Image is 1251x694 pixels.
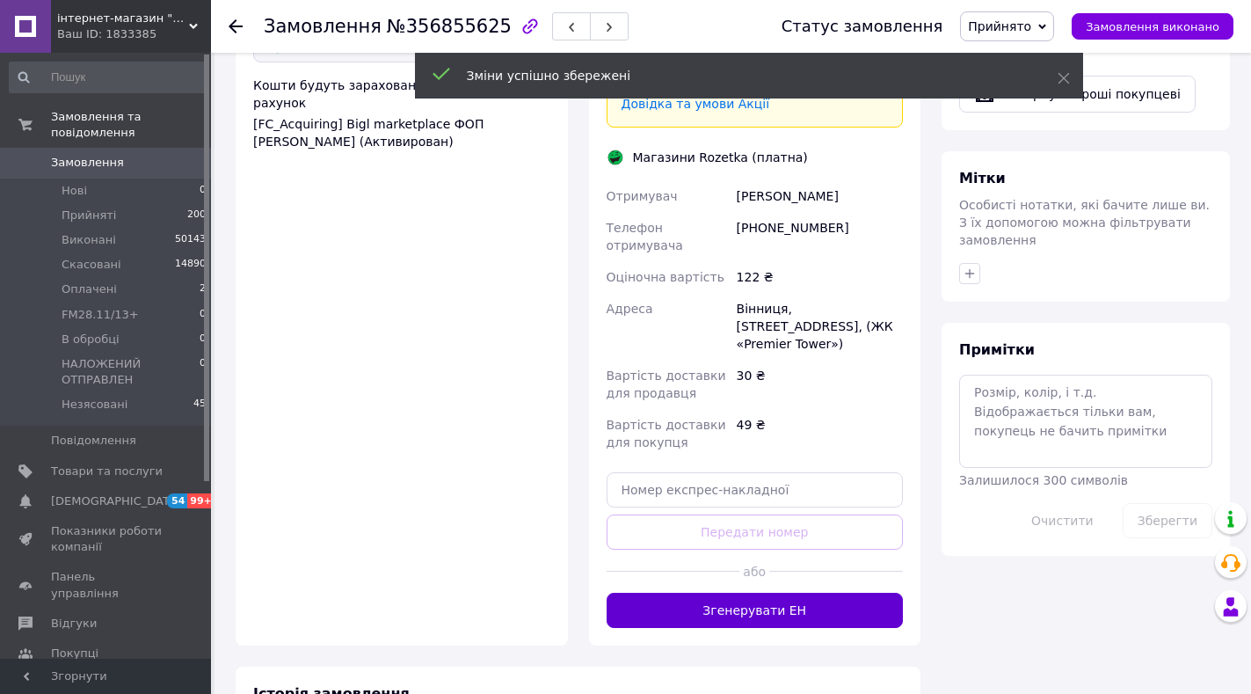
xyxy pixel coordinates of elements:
[51,569,163,601] span: Панель управління
[959,473,1128,487] span: Залишилося 300 символів
[733,360,906,409] div: 30 ₴
[1072,13,1233,40] button: Замовлення виконано
[607,418,726,449] span: Вартість доставки для покупця
[607,369,726,400] span: Вартість доставки для продавця
[187,208,206,223] span: 200
[733,212,906,261] div: [PHONE_NUMBER]
[959,170,1006,186] span: Мітки
[57,11,189,26] span: інтернет-магазин "STARDIM"
[62,356,200,388] span: НАЛОЖЕНИЙ ОТПРАВЛЕН
[622,97,770,111] a: Довідка та умови Акції
[62,257,121,273] span: Скасовані
[167,493,187,508] span: 54
[629,149,812,166] div: Магазини Rozetka (платна)
[62,183,87,199] span: Нові
[733,180,906,212] div: [PERSON_NAME]
[62,208,116,223] span: Прийняті
[607,270,724,284] span: Оціночна вартість
[733,293,906,360] div: Вінниця, [STREET_ADDRESS], (ЖК «Premier Tower»)
[51,155,124,171] span: Замовлення
[175,232,206,248] span: 50143
[229,18,243,35] div: Повернутися назад
[51,493,181,509] span: [DEMOGRAPHIC_DATA]
[607,593,904,628] button: Згенерувати ЕН
[200,281,206,297] span: 2
[959,198,1210,247] span: Особисті нотатки, які бачите лише ви. З їх допомогою можна фільтрувати замовлення
[264,16,382,37] span: Замовлення
[62,281,117,297] span: Оплачені
[733,261,906,293] div: 122 ₴
[62,397,127,413] span: Незясовані
[782,18,943,35] div: Статус замовлення
[1086,20,1219,33] span: Замовлення виконано
[739,563,769,581] span: або
[51,433,136,449] span: Повідомлення
[51,616,97,632] span: Відгуки
[200,356,206,388] span: 0
[253,77,550,150] div: Кошти будуть зараховані на розрахунковий рахунок
[57,26,211,42] div: Ваш ID: 1833385
[9,62,207,93] input: Пошук
[200,183,206,199] span: 0
[175,257,206,273] span: 14890
[51,646,98,661] span: Покупці
[607,472,904,508] input: Номер експрес-накладної
[959,341,1035,358] span: Примітки
[200,332,206,347] span: 0
[387,16,512,37] span: №356855625
[193,397,206,413] span: 45
[968,19,1031,33] span: Прийнято
[62,307,139,323] span: FM28.11/13+
[607,189,678,203] span: Отримувач
[253,115,550,150] div: [FC_Acquiring] Bigl marketplace ФОП [PERSON_NAME] (Активирован)
[51,523,163,555] span: Показники роботи компанії
[733,409,906,458] div: 49 ₴
[200,307,206,323] span: 0
[187,493,216,508] span: 99+
[607,221,683,252] span: Телефон отримувача
[51,464,163,479] span: Товари та послуги
[607,302,653,316] span: Адреса
[51,109,211,141] span: Замовлення та повідомлення
[467,67,1014,84] div: Зміни успішно збережені
[62,232,116,248] span: Виконані
[62,332,120,347] span: В обробці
